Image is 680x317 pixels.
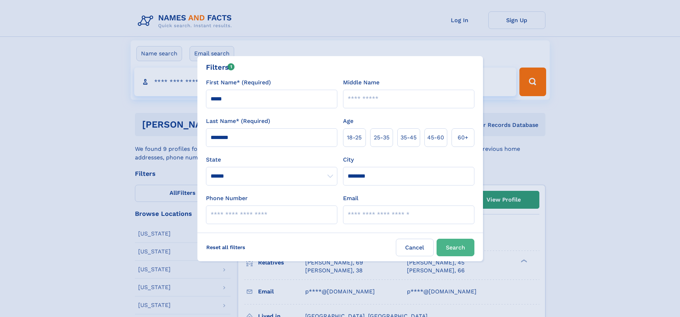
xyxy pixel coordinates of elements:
span: 45‑60 [427,133,444,142]
label: State [206,155,337,164]
div: Filters [206,62,235,73]
span: 18‑25 [347,133,362,142]
label: Last Name* (Required) [206,117,270,125]
label: Age [343,117,353,125]
span: 25‑35 [374,133,389,142]
span: 35‑45 [401,133,417,142]
label: Middle Name [343,78,379,87]
label: Phone Number [206,194,248,203]
label: City [343,155,354,164]
button: Search [437,239,474,256]
label: Cancel [396,239,434,256]
label: Email [343,194,358,203]
label: Reset all filters [202,239,250,256]
label: First Name* (Required) [206,78,271,87]
span: 60+ [458,133,468,142]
